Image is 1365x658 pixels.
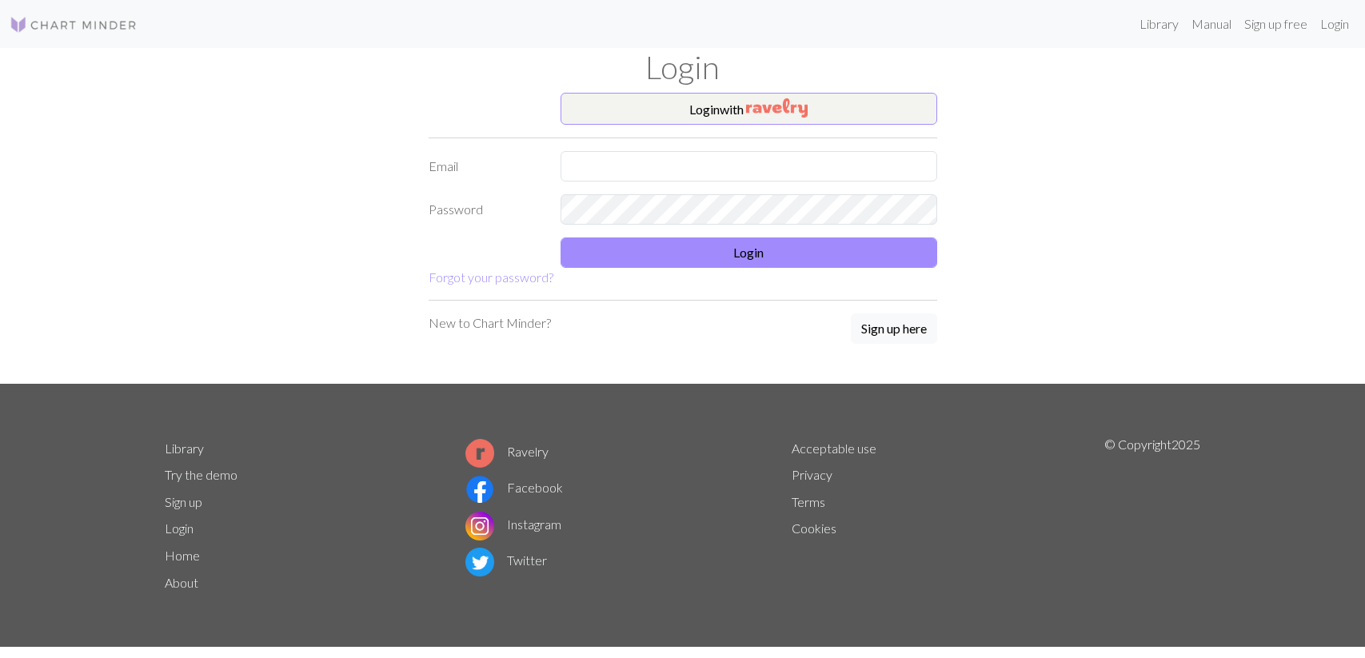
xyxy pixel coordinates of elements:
[155,48,1211,86] h1: Login
[165,520,194,536] a: Login
[10,15,138,34] img: Logo
[465,512,494,540] img: Instagram logo
[429,313,551,333] p: New to Chart Minder?
[1104,435,1200,596] p: © Copyright 2025
[165,441,204,456] a: Library
[465,439,494,468] img: Ravelry logo
[1185,8,1238,40] a: Manual
[465,444,549,459] a: Ravelry
[465,480,563,495] a: Facebook
[165,575,198,590] a: About
[561,93,937,125] button: Loginwith
[1133,8,1185,40] a: Library
[792,467,832,482] a: Privacy
[419,194,551,225] label: Password
[165,494,202,509] a: Sign up
[792,441,876,456] a: Acceptable use
[792,520,836,536] a: Cookies
[165,467,237,482] a: Try the demo
[1314,8,1355,40] a: Login
[465,552,547,568] a: Twitter
[465,516,561,532] a: Instagram
[1238,8,1314,40] a: Sign up free
[429,269,553,285] a: Forgot your password?
[419,151,551,181] label: Email
[165,548,200,563] a: Home
[851,313,937,345] a: Sign up here
[561,237,937,268] button: Login
[746,98,808,118] img: Ravelry
[851,313,937,344] button: Sign up here
[465,475,494,504] img: Facebook logo
[792,494,825,509] a: Terms
[465,548,494,576] img: Twitter logo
